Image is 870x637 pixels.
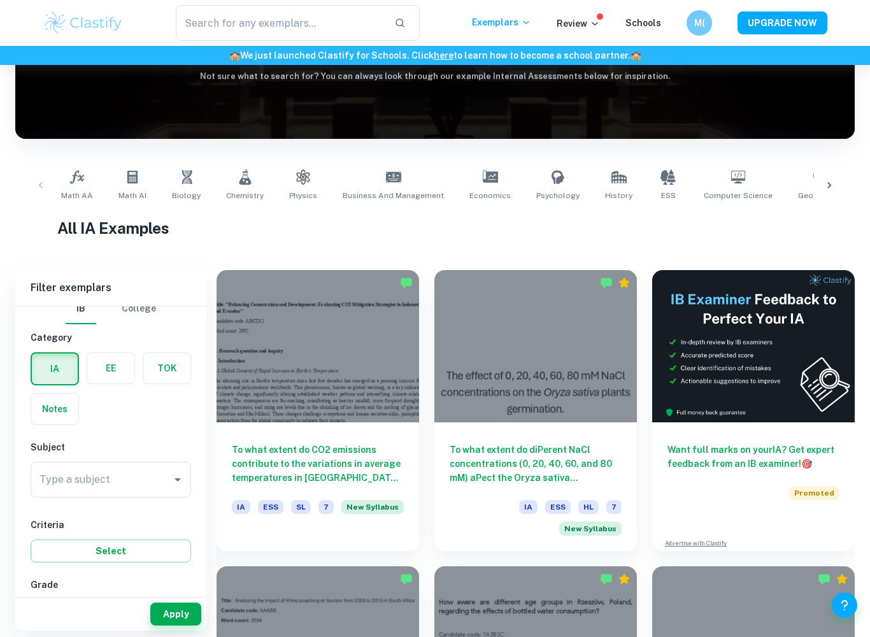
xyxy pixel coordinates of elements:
[122,294,156,324] button: College
[631,50,641,61] span: 🏫
[687,10,712,36] button: M(
[472,15,531,29] p: Exemplars
[400,276,413,289] img: Marked
[652,270,855,422] img: Thumbnail
[692,16,707,30] h6: M(
[450,443,622,485] h6: To what extent do diPerent NaCl concentrations (0, 20, 40, 60, and 80 mM) aPect the Oryza sativa ...
[665,539,727,548] a: Advertise with Clastify
[66,294,96,324] button: IB
[15,270,206,306] h6: Filter exemplars
[618,573,631,585] div: Premium
[798,190,839,201] span: Geography
[143,353,190,383] button: TOK
[343,190,444,201] span: Business and Management
[31,578,191,592] h6: Grade
[318,500,334,514] span: 7
[536,190,580,201] span: Psychology
[832,592,857,618] button: Help and Feedback
[57,217,813,240] h1: All IA Examples
[606,500,622,514] span: 7
[434,50,453,61] a: here
[559,522,622,536] div: Starting from the May 2026 session, the ESS IA requirements have changed. We created this exempla...
[341,500,404,522] div: Starting from the May 2026 session, the ESS IA requirements have changed. We created this exempla...
[172,190,201,201] span: Biology
[600,573,613,585] img: Marked
[559,522,622,536] span: New Syllabus
[32,354,78,384] button: IA
[661,190,676,201] span: ESS
[578,500,599,514] span: HL
[118,190,146,201] span: Math AI
[801,459,812,469] span: 🎯
[176,5,384,41] input: Search for any exemplars...
[545,500,571,514] span: ESS
[15,70,855,83] h6: Not sure what to search for? You can always look through our example Internal Assessments below f...
[818,573,831,585] img: Marked
[738,11,827,34] button: UPGRADE NOW
[557,17,600,31] p: Review
[217,270,419,551] a: To what extent do CO2 emissions contribute to the variations in average temperatures in [GEOGRAPH...
[43,10,124,36] img: Clastify logo
[3,48,867,62] h6: We just launched Clastify for Schools. Click to learn how to become a school partner.
[291,500,311,514] span: SL
[87,353,134,383] button: EE
[289,190,317,201] span: Physics
[519,500,538,514] span: IA
[600,276,613,289] img: Marked
[704,190,773,201] span: Computer Science
[605,190,632,201] span: History
[789,486,839,500] span: Promoted
[61,190,93,201] span: Math AA
[169,471,187,489] button: Open
[232,500,250,514] span: IA
[341,500,404,514] span: New Syllabus
[652,270,855,551] a: Want full marks on yourIA? Get expert feedback from an IB examiner!PromotedAdvertise with Clastify
[625,18,661,28] a: Schools
[31,440,191,454] h6: Subject
[667,443,839,471] h6: Want full marks on your IA ? Get expert feedback from an IB examiner!
[66,294,156,324] div: Filter type choice
[434,270,637,551] a: To what extent do diPerent NaCl concentrations (0, 20, 40, 60, and 80 mM) aPect the Oryza sativa ...
[229,50,240,61] span: 🏫
[400,573,413,585] img: Marked
[836,573,848,585] div: Premium
[226,190,264,201] span: Chemistry
[31,394,78,424] button: Notes
[31,518,191,532] h6: Criteria
[150,603,201,626] button: Apply
[31,540,191,562] button: Select
[469,190,511,201] span: Economics
[618,276,631,289] div: Premium
[31,331,191,345] h6: Category
[232,443,404,485] h6: To what extent do CO2 emissions contribute to the variations in average temperatures in [GEOGRAPH...
[258,500,283,514] span: ESS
